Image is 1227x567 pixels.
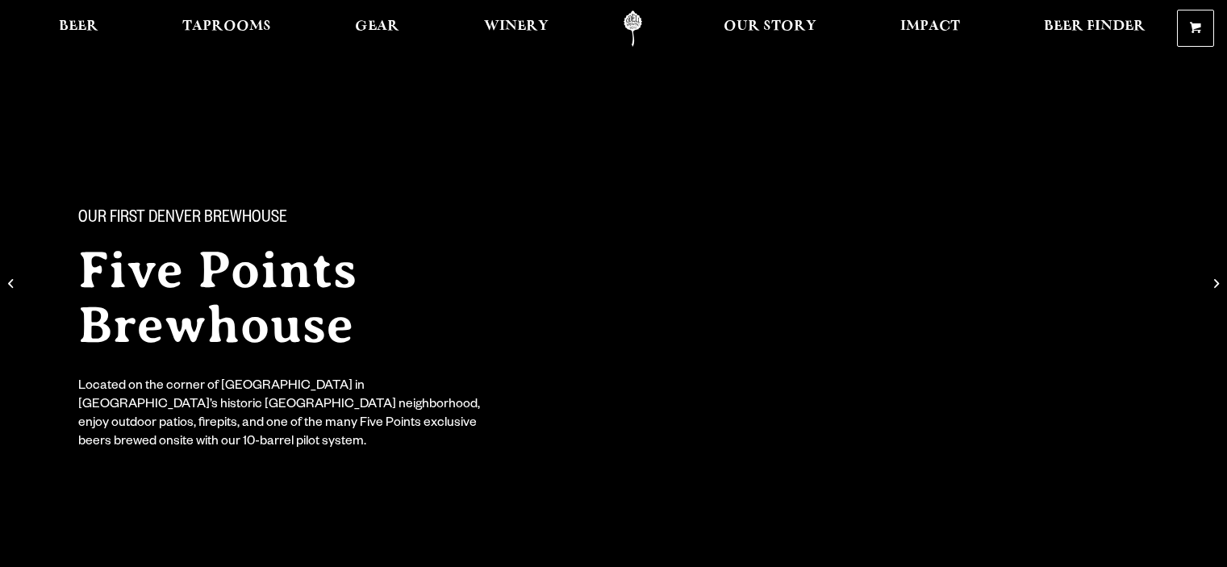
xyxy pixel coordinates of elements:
[474,10,559,47] a: Winery
[172,10,282,47] a: Taprooms
[78,378,491,452] div: Located on the corner of [GEOGRAPHIC_DATA] in [GEOGRAPHIC_DATA]’s historic [GEOGRAPHIC_DATA] neig...
[48,10,109,47] a: Beer
[900,20,960,33] span: Impact
[78,209,287,230] span: Our First Denver Brewhouse
[344,10,410,47] a: Gear
[890,10,970,47] a: Impact
[1033,10,1156,47] a: Beer Finder
[78,243,582,352] h2: Five Points Brewhouse
[59,20,98,33] span: Beer
[603,10,663,47] a: Odell Home
[724,20,816,33] span: Our Story
[182,20,271,33] span: Taprooms
[1044,20,1146,33] span: Beer Finder
[713,10,827,47] a: Our Story
[484,20,549,33] span: Winery
[355,20,399,33] span: Gear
